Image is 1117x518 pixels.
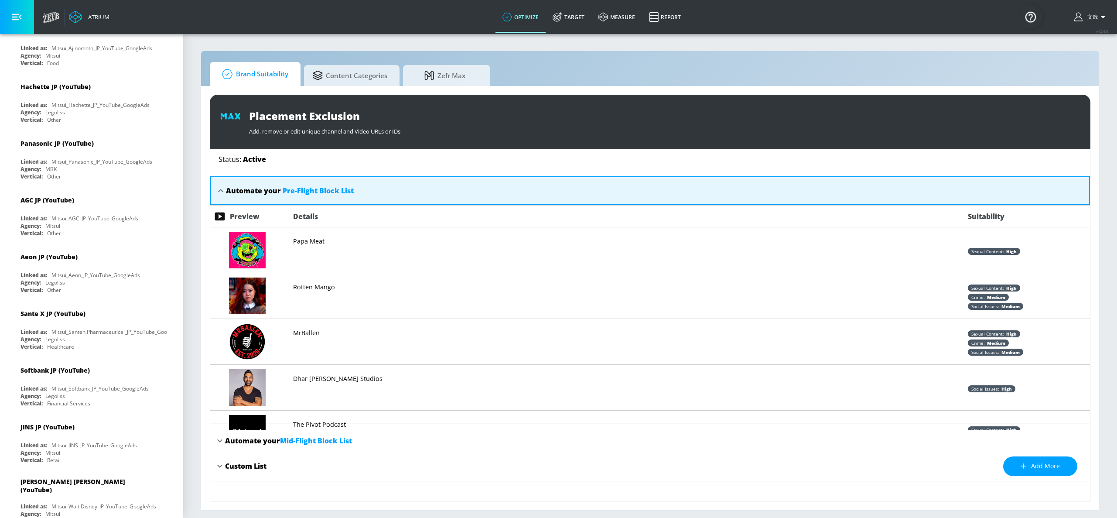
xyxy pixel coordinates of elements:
[210,176,1090,205] div: Automate your Pre-Flight Block List
[20,477,155,494] div: [PERSON_NAME] [PERSON_NAME] (YouTube)
[971,303,999,309] span: Social Issues :
[230,212,260,221] span: Preview
[210,451,1090,481] div: Custom ListAdd more
[1004,285,1017,291] span: high
[20,328,47,336] div: Linked as:
[14,189,169,239] div: AGC JP (YouTube)Linked as:Mitsui_AGC_JP_YouTube_GoogleAdsAgency:MitsuiVertical:Other
[45,449,60,456] div: Mitsui
[14,76,169,126] div: Hachette JP (YouTube)Linked as:Mitsui_Hachette_JP_YouTube_GoogleAdsAgency:LegolissVertical:Other
[20,400,43,407] div: Vertical:
[20,173,43,180] div: Vertical:
[47,456,61,464] div: Retail
[20,286,43,294] div: Vertical:
[249,109,1080,123] div: Placement Exclusion
[229,232,266,268] img: UCYF1kiTFCcYPqGTqXKt3JJg
[20,196,74,204] div: AGC JP (YouTube)
[971,331,1004,337] span: Sexual Content :
[971,285,1004,291] span: Sexual Content :
[14,416,169,466] div: JINS JP (YouTube)Linked as:Mitsui_JINS_JP_YouTube_GoogleAdsAgency:MitsuiVertical:Retail
[14,133,169,182] div: Panasonic JP (YouTube)Linked as:Mitsui_Panasonic_JP_YouTube_GoogleAdsAgency:MBKVertical:Other
[293,328,320,337] a: MrBallen
[971,386,999,392] span: Social Issues :
[971,340,985,346] span: Crime :
[293,374,383,383] p: Dhar [PERSON_NAME] Studios
[642,1,688,33] a: Report
[45,392,65,400] div: Legoliss
[971,248,1004,254] span: Sexual Content :
[20,222,41,230] div: Agency:
[20,336,41,343] div: Agency:
[51,215,138,222] div: Mitsui_AGC_JP_YouTube_GoogleAds
[51,328,184,336] div: Mitsui_Santen Pharmaceutical_JP_YouTube_GoogleAds
[249,123,1080,135] div: Add, remove or edit unique channel and Video URLs or IDs
[20,279,41,286] div: Agency:
[45,52,60,59] div: Mitsui
[51,503,156,510] div: Mitsui_Walt Disney_JP_YouTube_GoogleAds
[968,212,1004,221] span: Suitability
[20,510,41,518] div: Agency:
[14,360,169,409] div: Softbank JP (YouTube)Linked as:Mitsui_Softbank_JP_YouTube_GoogleAdsAgency:LegolissVertical:Financ...
[45,109,65,116] div: Legoliss
[51,442,137,449] div: Mitsui_JINS_JP_YouTube_GoogleAds
[971,349,999,355] span: Social Issues :
[1096,29,1108,34] span: v 4.24.0
[210,430,1090,451] div: Automate yourMid-Flight Block List
[1021,461,1060,472] span: Add more
[999,349,1020,355] span: medium
[47,286,61,294] div: Other
[20,253,78,261] div: Aeon JP (YouTube)
[20,45,47,52] div: Linked as:
[20,423,75,431] div: JINS JP (YouTube)
[20,101,47,109] div: Linked as:
[20,116,43,123] div: Vertical:
[229,278,266,314] img: UC0JJtK3m8pwy6rVgnBz47Rw
[20,230,43,237] div: Vertical:
[20,158,47,165] div: Linked as:
[293,236,325,246] a: Papa Meat
[20,366,90,374] div: Softbank JP (YouTube)
[219,64,288,85] span: Brand Suitability
[51,101,150,109] div: Mitsui_Hachette_JP_YouTube_GoogleAds
[225,436,352,446] div: Automate your
[229,415,266,452] img: UCUnxiP7q4RDDyeioZFZLnXA
[226,186,354,196] div: Automate your
[45,336,65,343] div: Legoliss
[51,45,152,52] div: Mitsui_Ajinomoto_JP_YouTube_GoogleAds
[1018,4,1043,29] button: Open Resource Center
[1084,14,1098,21] span: login as: fumiya.nakamura@mbk-digital.co.jp
[293,419,346,429] a: The Pivot Podcast
[14,303,169,353] div: Sante X JP (YouTube)Linked as:Mitsui_Santen Pharmaceutical_JP_YouTube_GoogleAdsAgency:LegolissVer...
[20,82,91,91] div: Hachette JP (YouTube)
[591,1,642,33] a: measure
[20,503,47,510] div: Linked as:
[229,369,266,406] img: UC_hK9fOxyy_TM8FJGXIyG8Q
[20,165,41,173] div: Agency:
[51,158,152,165] div: Mitsui_Panasonic_JP_YouTube_GoogleAds
[45,510,60,518] div: Mitsui
[47,116,61,123] div: Other
[243,154,266,164] span: Active
[47,400,90,407] div: Financial Services
[47,173,61,180] div: Other
[14,19,169,69] div: Linked as:Mitsui_Ajinomoto_JP_YouTube_GoogleAdsAgency:MitsuiVertical:Food
[985,340,1005,346] span: medium
[45,222,60,230] div: Mitsui
[999,386,1012,392] span: high
[985,294,1005,300] span: medium
[20,139,94,148] div: Panasonic JP (YouTube)
[1003,456,1077,476] button: Add more
[51,385,149,392] div: Mitsui_Softbank_JP_YouTube_GoogleAds
[14,246,169,296] div: Aeon JP (YouTube)Linked as:Mitsui_Aeon_JP_YouTube_GoogleAdsAgency:LegolissVertical:Other
[1074,12,1108,22] button: 文哉
[20,343,43,350] div: Vertical:
[20,442,47,449] div: Linked as:
[280,436,352,446] span: Mid-Flight Block List
[45,165,57,173] div: MBK
[69,10,109,24] a: Atrium
[20,59,43,67] div: Vertical:
[20,456,43,464] div: Vertical:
